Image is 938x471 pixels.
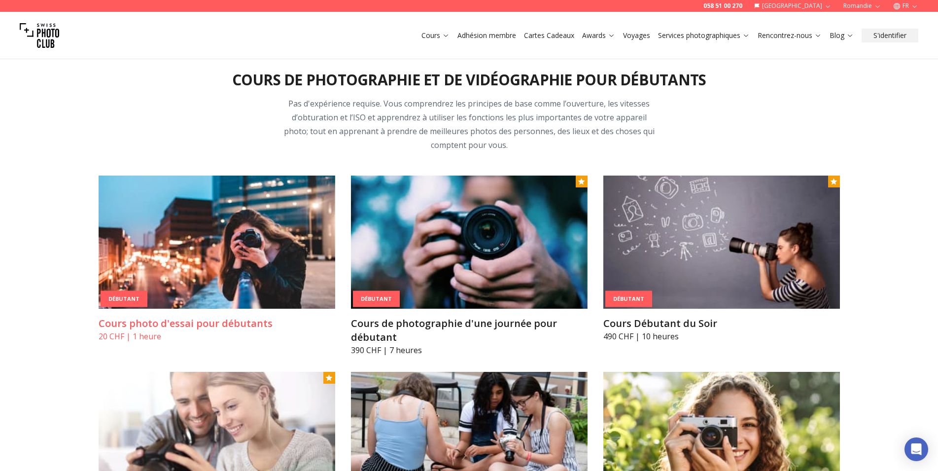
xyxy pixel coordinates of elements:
[830,31,854,40] a: Blog
[232,71,706,89] h2: Cours de photographie et de vidéographie pour débutants
[623,31,650,40] a: Voyages
[351,344,588,356] p: 390 CHF | 7 heures
[904,437,928,461] div: Open Intercom Messenger
[20,16,59,55] img: Swiss photo club
[524,31,574,40] a: Cartes Cadeaux
[703,2,742,10] a: 058 51 00 270
[417,29,453,42] button: Cours
[453,29,520,42] button: Adhésion membre
[578,29,619,42] button: Awards
[99,176,335,309] img: Cours photo d'essai pour débutants
[351,317,588,344] h3: Cours de photographie d'une journée pour débutant
[99,330,335,342] p: 20 CHF | 1 heure
[758,31,822,40] a: Rencontrez-nous
[826,29,858,42] button: Blog
[603,176,840,309] img: Cours Débutant du Soir
[284,98,655,150] span: Pas d'expérience requise. Vous comprendrez les principes de base comme l’ouverture, les vitesses ...
[754,29,826,42] button: Rencontrez-nous
[603,317,840,330] h3: Cours Débutant du Soir
[605,291,652,307] div: Débutant
[421,31,450,40] a: Cours
[351,176,588,309] img: Cours de photographie d'une journée pour débutant
[353,291,400,307] div: Débutant
[862,29,918,42] button: S'identifier
[603,176,840,342] a: Cours Débutant du SoirDébutantCours Débutant du Soir490 CHF | 10 heures
[654,29,754,42] button: Services photographiques
[457,31,516,40] a: Adhésion membre
[351,176,588,356] a: Cours de photographie d'une journée pour débutantDébutantCours de photographie d'une journée pour...
[658,31,750,40] a: Services photographiques
[520,29,578,42] button: Cartes Cadeaux
[101,291,147,307] div: Débutant
[603,330,840,342] p: 490 CHF | 10 heures
[619,29,654,42] button: Voyages
[582,31,615,40] a: Awards
[99,176,335,342] a: Cours photo d'essai pour débutantsDébutantCours photo d'essai pour débutants20 CHF | 1 heure
[99,317,335,330] h3: Cours photo d'essai pour débutants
